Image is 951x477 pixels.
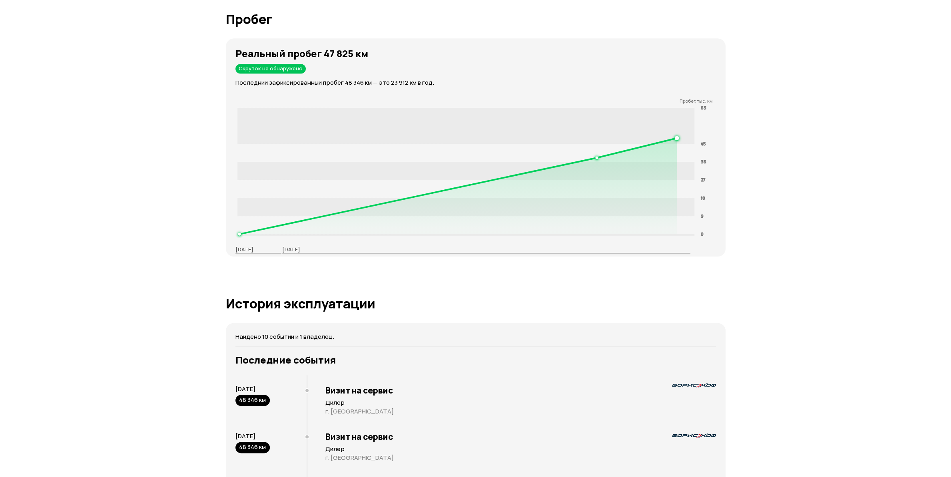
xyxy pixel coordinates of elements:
h1: История эксплуатации [226,296,726,311]
h1: Пробег [226,12,726,26]
tspan: 36 [701,159,706,165]
p: г. [GEOGRAPHIC_DATA] [325,454,716,462]
strong: Реальный пробег 47 825 км [235,47,368,60]
tspan: 9 [701,213,704,219]
span: [DATE] [235,432,255,440]
h3: Визит на сервис [325,431,716,442]
p: Пробег, тыс. км [235,98,713,104]
p: [DATE] [235,246,253,253]
p: Дилер [325,399,716,407]
div: 48 346 км [235,395,270,406]
tspan: 45 [701,140,706,146]
tspan: 27 [701,177,706,183]
div: Скруток не обнаружено [235,64,306,74]
img: logo [672,383,716,387]
p: [DATE] [282,246,300,253]
p: Последний зафиксированный пробег 48 346 км — это 23 912 км в год. [235,78,726,87]
h3: Последние события [235,354,716,366]
div: 48 346 км [235,442,270,453]
h3: Визит на сервис [325,385,716,396]
tspan: 0 [701,231,704,237]
tspan: 18 [701,195,705,201]
img: logo [672,433,716,437]
tspan: 63 [701,105,706,111]
p: г. [GEOGRAPHIC_DATA] [325,407,716,415]
p: Дилер [325,445,716,453]
span: [DATE] [235,385,255,393]
p: Найдено 10 событий и 1 владелец. [235,332,716,341]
